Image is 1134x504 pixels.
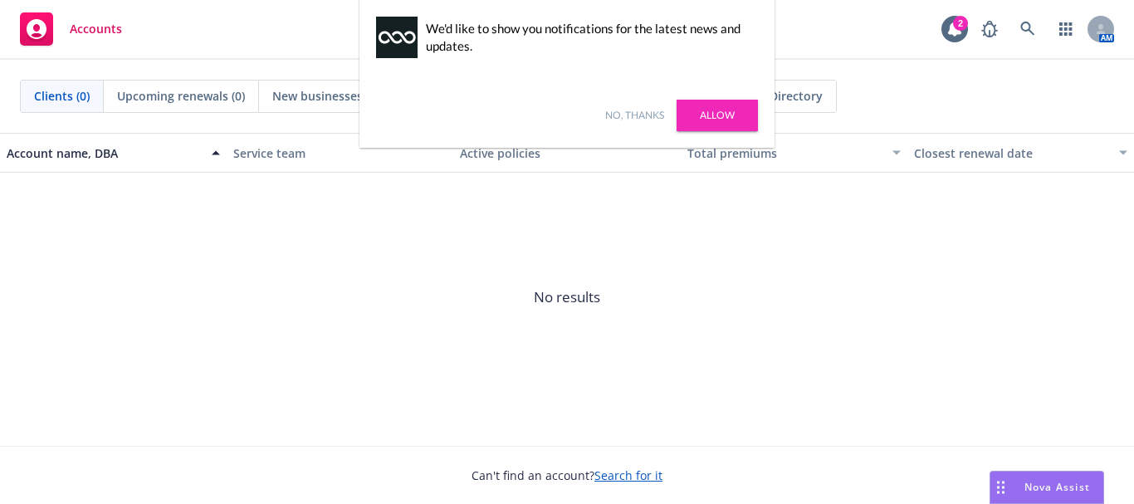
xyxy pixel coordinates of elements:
a: No, thanks [605,108,664,123]
div: Service team [233,144,447,162]
button: Closest renewal date [907,133,1134,173]
span: Can't find an account? [472,467,662,484]
div: Active policies [460,144,673,162]
div: Account name, DBA [7,144,202,162]
span: Clients (0) [34,87,90,105]
span: New businesses (0) [272,87,379,105]
a: Allow [677,100,758,131]
button: Service team [227,133,453,173]
div: Closest renewal date [914,144,1109,162]
button: Nova Assist [990,471,1104,504]
button: Active policies [453,133,680,173]
a: Switch app [1049,12,1083,46]
div: We'd like to show you notifications for the latest news and updates. [426,20,750,55]
span: Nova Assist [1024,480,1090,494]
div: 2 [953,16,968,31]
a: Accounts [13,6,129,52]
a: Search [1011,12,1044,46]
div: Total premiums [687,144,882,162]
span: Upcoming renewals (0) [117,87,245,105]
div: Drag to move [990,472,1011,503]
span: Accounts [70,22,122,36]
button: Total premiums [681,133,907,173]
a: Search for it [594,467,662,483]
a: Report a Bug [973,12,1006,46]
